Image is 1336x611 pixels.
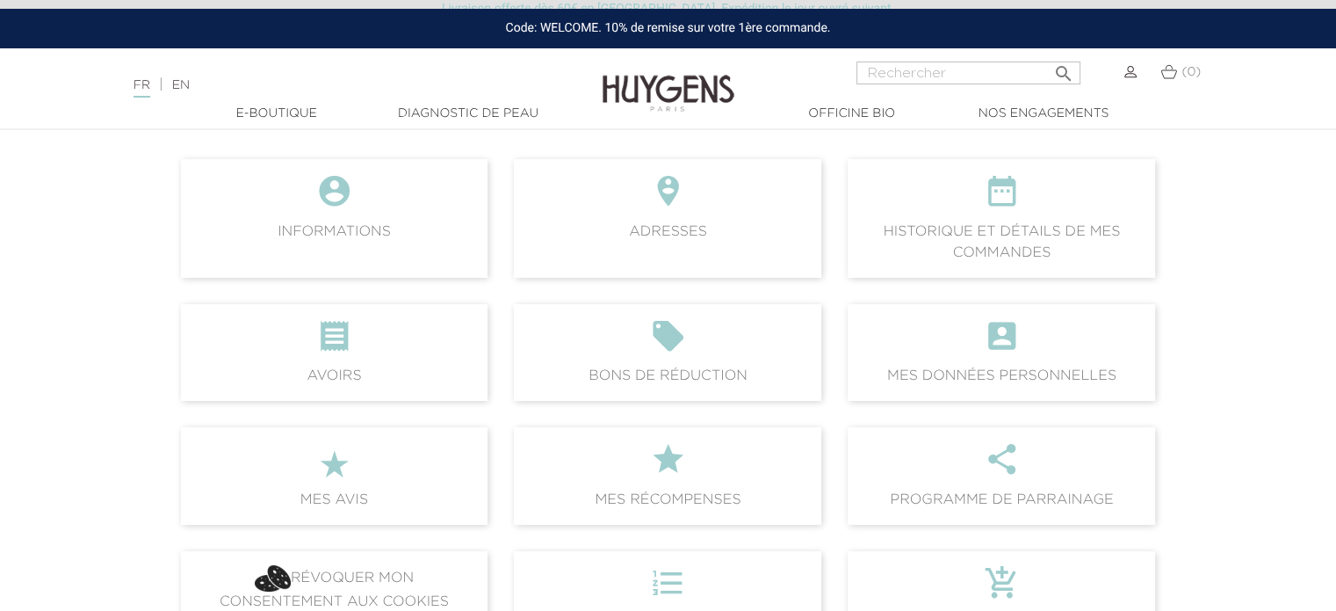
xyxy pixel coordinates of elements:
a: Diagnostic de peau [380,105,556,123]
a: E-Boutique [189,105,365,123]
a: Avoirs [168,304,502,401]
i:  [528,441,807,489]
a: Adresses [501,159,834,277]
i:  [528,318,807,366]
a: Bons de réduction [501,304,834,401]
span: Mes récompenses [514,427,821,524]
a: Mes récompenses [501,427,834,524]
i:  [1052,58,1073,79]
i:  [195,173,474,221]
span: Historique et détails de mes commandes [848,159,1155,277]
span: Programme de parrainage [848,427,1155,524]
span: Mes données personnelles [848,304,1155,401]
i:  [528,173,807,221]
a: FR [134,79,150,98]
span: Avoirs [181,304,488,401]
a: Nos engagements [956,105,1131,123]
div: | [125,75,544,96]
i: ★ [195,441,474,489]
i:  [862,173,1141,221]
span: (0) [1181,66,1201,78]
a: account_boxMes données personnelles [834,304,1168,401]
a: EN [172,79,190,91]
a: Historique et détails de mes commandes [834,159,1168,277]
i: account_box [862,318,1141,366]
i:  [195,318,474,366]
span: Mes avis [181,427,488,524]
img: Huygens [603,47,734,114]
span: Informations [181,159,488,277]
i:  [862,441,1141,489]
input: Rechercher [856,62,1080,84]
a: ★Mes avis [168,427,502,524]
span: Bons de réduction [514,304,821,401]
img: account_button_icon_17.png [255,565,291,592]
a: Informations [168,159,502,277]
a: Officine Bio [764,105,940,123]
button:  [1047,56,1079,80]
a: Programme de parrainage [834,427,1168,524]
span: Adresses [514,159,821,277]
